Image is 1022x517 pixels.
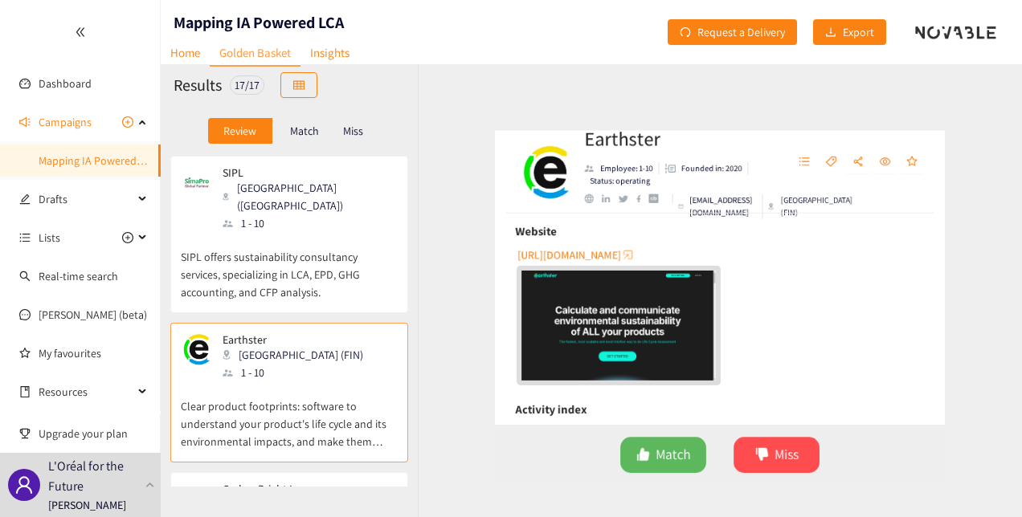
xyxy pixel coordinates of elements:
div: [GEOGRAPHIC_DATA] (FIN) [776,178,876,207]
span: unordered-list [19,232,31,243]
span: star [937,134,950,149]
span: dislike [761,473,777,491]
h2: Earthster [562,98,784,130]
span: unordered-list [811,134,824,149]
button: tag [835,128,864,154]
h1: Mapping IA Powered LCA [174,11,344,34]
button: downloadExport [813,19,886,45]
p: Match [290,124,319,137]
span: Export [843,23,874,41]
span: plus-circle [122,116,133,128]
span: Campaigns [39,106,92,138]
p: Earthster [223,333,363,346]
button: eye [897,128,926,154]
p: L'Oréal for the Future [48,456,139,496]
p: Founded in: 2020 [675,141,746,156]
img: Snapshot of the company's website [181,482,213,515]
a: Golden Basket [210,40,300,67]
p: [PERSON_NAME] [48,496,126,514]
button: [URL][DOMAIN_NAME] [484,236,621,262]
a: My favourites [39,337,148,369]
button: dislikeMiss [736,461,836,503]
span: sound [19,116,31,128]
div: [GEOGRAPHIC_DATA] ([GEOGRAPHIC_DATA]) [223,179,396,214]
button: likeMatch [604,461,704,503]
img: Snapshot of the Company's website [489,267,715,394]
div: We didn't capture enough signals to display the Activity Index. [482,443,958,463]
div: Widget de chat [942,440,1022,517]
button: table [280,72,317,98]
a: Dashboard [39,76,92,91]
h2: Results [174,74,222,96]
p: Status: operating [569,156,639,170]
a: linkedin [583,179,602,189]
span: trophy [19,428,31,439]
a: website [489,267,715,394]
a: crunchbase [637,178,657,189]
a: Insights [300,40,359,65]
span: download [825,26,836,39]
a: twitter [602,180,622,188]
span: book [19,386,31,397]
span: like [623,473,639,491]
li: Status [562,156,639,170]
li: Founded in year [649,141,753,156]
p: SIPL offers sustainability consultancy services, specializing in LCA, EPD, GHG accounting, and CF... [181,232,398,301]
span: double-left [75,26,86,38]
div: 1 - 10 [223,214,396,232]
span: Lists [39,222,60,254]
span: Upgrade your plan [39,417,148,450]
a: Home [161,40,210,65]
p: [EMAIL_ADDRESS][DOMAIN_NAME] [685,178,762,207]
span: redo [680,26,691,39]
p: CarbonBright Inc. [223,482,386,495]
span: Request a Delivery [697,23,785,41]
a: Mapping IA Powered LCA [39,153,157,168]
p: SIPL [223,166,386,179]
p: Miss [343,124,363,137]
span: share-alt [874,134,887,149]
span: Drafts [39,183,133,215]
img: Company Logo [486,120,550,185]
span: plus-circle [122,232,133,243]
button: redoRequest a Delivery [668,19,797,45]
p: Review [223,124,256,137]
a: facebook [623,179,638,188]
span: user [14,475,34,495]
button: share-alt [866,128,895,154]
h6: Activity index [482,417,566,441]
button: star [929,128,958,154]
span: Miss [783,469,811,494]
span: edit [19,193,31,205]
span: [URL][DOMAIN_NAME] [484,239,605,259]
span: eye [905,134,918,149]
img: Snapshot of the company's website [181,166,213,198]
span: table [293,79,305,92]
h6: Website [482,210,530,234]
a: [PERSON_NAME] (beta) [39,307,147,322]
p: Employee: 1-10 [581,141,642,156]
div: 1 - 10 [223,364,373,381]
span: Resources [39,376,133,408]
button: unordered-list [803,128,832,154]
a: Real-time search [39,269,118,283]
iframe: Chat Widget [942,440,1022,517]
li: Employees [562,141,649,156]
p: Clear product footprints: software to understand your product's life cycle and its environmental ... [181,381,398,450]
a: website [562,178,583,189]
div: 17 / 17 [230,75,264,95]
span: tag [843,134,856,149]
span: Match [645,469,686,494]
img: Snapshot of the company's website [181,333,213,365]
div: [GEOGRAPHIC_DATA] (FIN) [223,346,373,364]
